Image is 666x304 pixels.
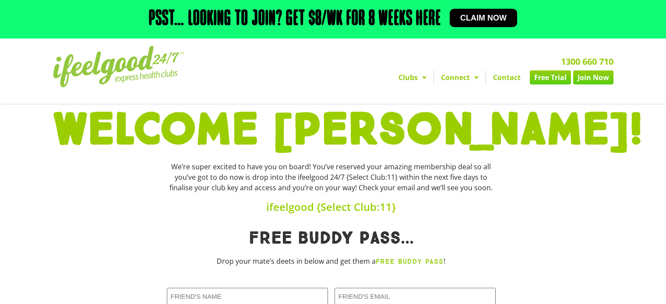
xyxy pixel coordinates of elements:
h4: ifeelgood {Select Club:11} [167,202,496,212]
h2: Psst… Looking to join? Get $8/wk for 8 weeks here [149,9,441,30]
a: Contact [486,70,528,84]
a: 1300 660 710 [561,56,613,67]
a: Join Now [573,70,613,84]
a: Free Trial [530,70,571,84]
nav: Menu [252,70,613,84]
h1: Free Buddy pass... [167,230,496,247]
strong: FREE BUDDY PASS [376,257,444,266]
p: Drop your mate’s deets in below and get them a ! [167,256,496,267]
a: Clubs [391,70,433,84]
div: We’re super excited to have you on board! You’ve reserved your amazing membership deal so all you... [167,161,496,193]
h1: WELCOME [PERSON_NAME]! [53,108,613,153]
a: Connect [434,70,486,84]
a: Claim now [450,9,517,27]
span: Claim now [460,14,507,22]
